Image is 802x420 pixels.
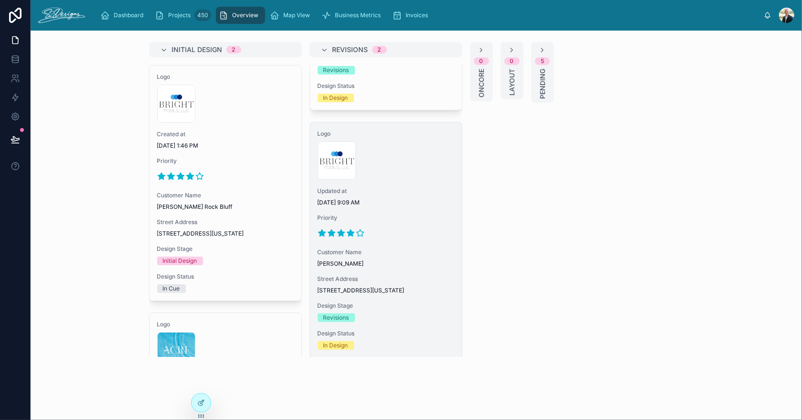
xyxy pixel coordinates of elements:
a: Invoices [389,7,435,24]
span: Initial Design [172,45,223,54]
span: Street Address [157,218,294,226]
a: Overview [216,7,265,24]
span: Oncore [477,69,486,97]
span: [DATE] 1:46 PM [157,142,294,150]
span: Logo [318,130,454,138]
div: 0 [510,57,514,65]
div: In Design [323,341,348,350]
a: Projects450 [152,7,214,24]
span: [PERSON_NAME] [318,260,454,268]
img: App logo [38,8,85,23]
div: In Cue [163,284,180,293]
a: Map View [267,7,317,24]
span: [PERSON_NAME] Rock Bluff [157,203,294,211]
a: Dashboard [97,7,150,24]
span: Street Address [318,275,454,283]
span: Overview [232,11,258,19]
span: Pending [538,69,547,99]
div: 2 [378,46,381,54]
span: Updated at [318,187,454,195]
div: 2 [232,46,235,54]
div: Initial Design [163,257,197,265]
a: LogoCreated at[DATE] 1:46 PMPriorityCustomer Name[PERSON_NAME] Rock BluffStreet Address[STREET_AD... [149,65,302,301]
div: 450 [194,10,211,21]
div: In Design [323,94,348,102]
a: LogoUpdated at[DATE] 9:09 AMPriorityCustomer Name[PERSON_NAME]Street Address[STREET_ADDRESS][US_S... [310,122,462,358]
span: Customer Name [318,248,454,256]
span: Logo [157,321,294,328]
div: scrollable content [93,5,764,26]
span: Design Status [157,273,294,280]
span: Design Status [318,82,454,90]
div: Revisions [323,313,349,322]
span: [STREET_ADDRESS][US_STATE] [157,230,294,237]
span: Logo [157,73,294,81]
span: [STREET_ADDRESS][US_STATE] [318,287,454,294]
span: Design Stage [318,302,454,310]
div: 5 [541,57,544,65]
span: Dashboard [114,11,143,19]
span: Priority [318,214,454,222]
div: Revisions [323,66,349,75]
span: Priority [157,157,294,165]
span: Map View [283,11,310,19]
span: Business Metrics [335,11,381,19]
div: 0 [480,57,483,65]
a: Business Metrics [319,7,387,24]
span: Invoices [406,11,428,19]
span: Customer Name [157,192,294,199]
span: Design Stage [157,245,294,253]
span: [DATE] 9:09 AM [318,199,454,206]
span: Design Status [318,330,454,337]
span: Created at [157,130,294,138]
span: Projects [168,11,191,19]
span: Revisions [332,45,368,54]
span: Layout [507,69,517,96]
